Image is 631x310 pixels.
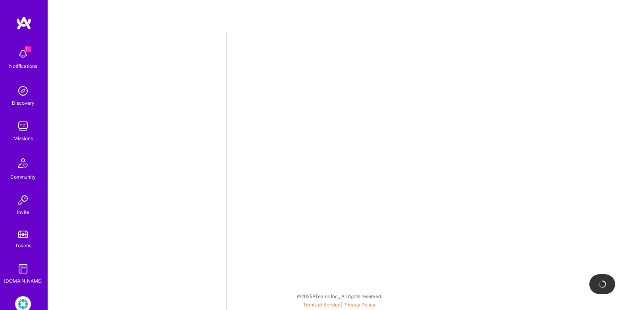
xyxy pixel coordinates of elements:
[25,46,31,52] span: 11
[10,173,36,181] div: Community
[17,208,29,216] div: Invite
[15,46,31,62] img: bell
[598,280,607,289] img: loading
[15,261,31,277] img: guide book
[15,83,31,99] img: discovery
[13,134,33,142] div: Missions
[13,154,33,173] img: Community
[18,231,28,238] img: tokens
[16,16,32,30] img: logo
[303,302,375,308] span: |
[15,118,31,134] img: teamwork
[303,302,341,308] a: Terms of Service
[48,286,631,306] div: © 2025 ATeams Inc., All rights reserved.
[12,99,35,107] div: Discovery
[4,277,42,285] div: [DOMAIN_NAME]
[343,302,375,308] a: Privacy Policy
[15,192,31,208] img: Invite
[9,62,37,70] div: Notifications
[15,241,31,250] div: Tokens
